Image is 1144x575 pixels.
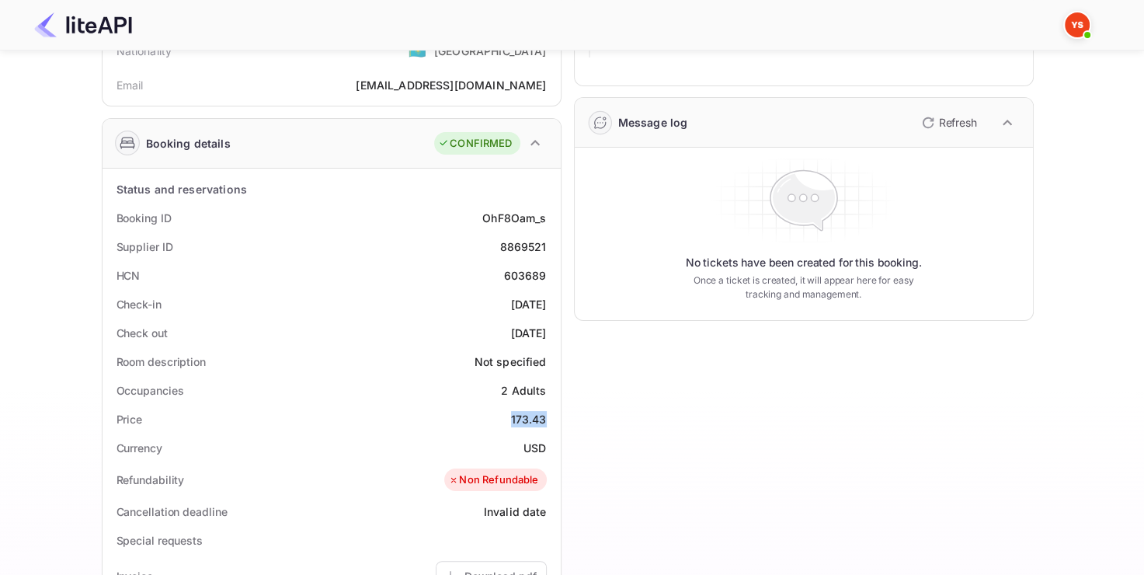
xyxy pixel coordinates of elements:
[511,296,547,312] div: [DATE]
[409,37,426,64] span: United States
[356,77,546,93] div: [EMAIL_ADDRESS][DOMAIN_NAME]
[484,504,547,520] div: Invalid date
[511,325,547,341] div: [DATE]
[523,440,546,456] div: USD
[116,440,162,456] div: Currency
[116,210,172,226] div: Booking ID
[116,77,144,93] div: Email
[681,274,927,301] p: Once a ticket is created, it will appear here for easy tracking and management.
[116,181,247,197] div: Status and reservations
[116,382,184,399] div: Occupancies
[499,239,546,255] div: 8869521
[618,114,688,131] div: Message log
[504,267,547,284] div: 603689
[116,354,206,370] div: Room description
[146,135,231,152] div: Booking details
[438,136,512,152] div: CONFIRMED
[116,472,185,488] div: Refundability
[1065,12,1090,37] img: Yandex Support
[475,354,547,370] div: Not specified
[434,43,547,59] div: [GEOGRAPHIC_DATA]
[116,267,141,284] div: HCN
[913,110,983,135] button: Refresh
[116,325,168,341] div: Check out
[34,12,132,37] img: LiteAPI Logo
[501,382,546,399] div: 2 Adults
[116,239,173,255] div: Supplier ID
[116,411,143,427] div: Price
[939,114,977,131] p: Refresh
[482,210,546,226] div: OhF8Oam_s
[116,532,203,549] div: Special requests
[116,296,162,312] div: Check-in
[686,255,922,270] p: No tickets have been created for this booking.
[448,472,538,488] div: Non Refundable
[511,411,547,427] div: 173.43
[116,43,172,59] div: Nationality
[116,504,228,520] div: Cancellation deadline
